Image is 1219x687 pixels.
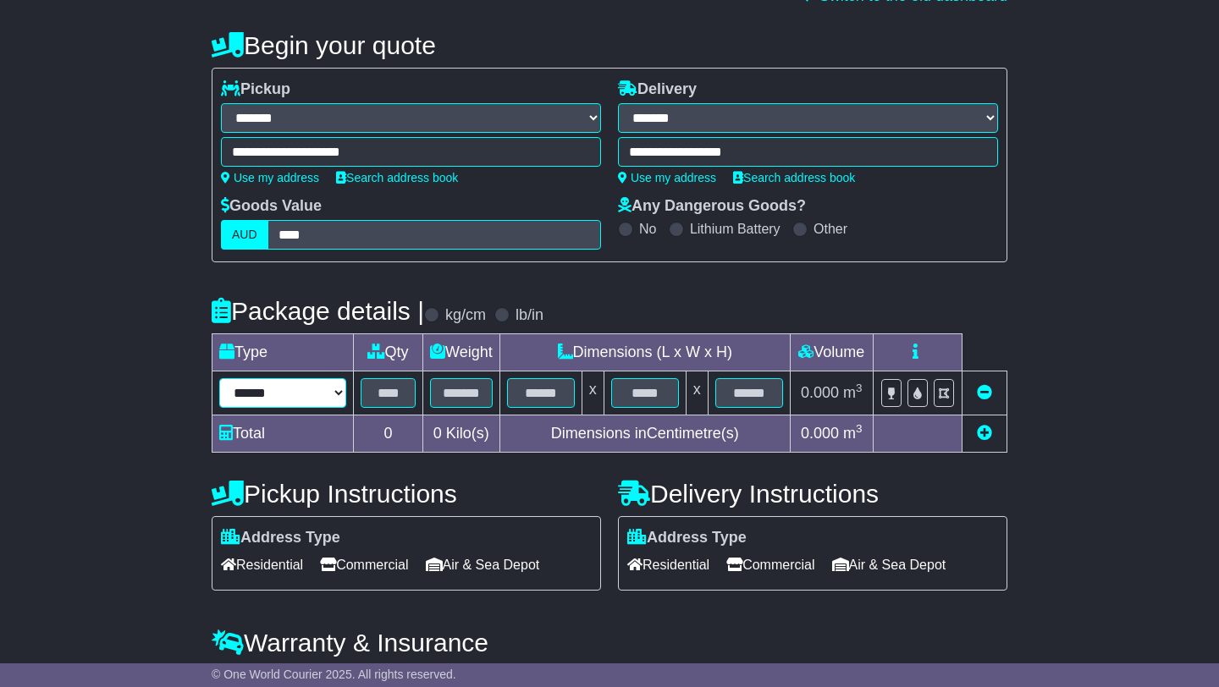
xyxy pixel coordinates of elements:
label: kg/cm [445,306,486,325]
h4: Warranty & Insurance [212,629,1007,657]
label: Address Type [221,529,340,547]
a: Use my address [618,171,716,184]
span: m [843,384,863,401]
h4: Package details | [212,297,424,325]
span: Residential [221,552,303,578]
span: 0.000 [801,384,839,401]
td: Volume [790,334,873,371]
label: lb/in [516,306,543,325]
h4: Begin your quote [212,31,1007,59]
a: Add new item [977,425,992,442]
span: Commercial [320,552,408,578]
td: x [582,371,604,415]
label: AUD [221,220,268,250]
a: Search address book [336,171,458,184]
span: Air & Sea Depot [426,552,540,578]
label: Delivery [618,80,697,99]
label: Pickup [221,80,290,99]
label: Goods Value [221,197,322,216]
a: Remove this item [977,384,992,401]
span: Air & Sea Depot [832,552,946,578]
td: x [686,371,708,415]
td: Weight [423,334,500,371]
td: Dimensions (L x W x H) [499,334,790,371]
label: Other [814,221,847,237]
h4: Delivery Instructions [618,480,1007,508]
td: Total [212,415,354,453]
td: 0 [354,415,423,453]
td: Kilo(s) [423,415,500,453]
sup: 3 [856,382,863,394]
td: Dimensions in Centimetre(s) [499,415,790,453]
span: Residential [627,552,709,578]
span: 0 [433,425,442,442]
sup: 3 [856,422,863,435]
a: Search address book [733,171,855,184]
a: Use my address [221,171,319,184]
label: Address Type [627,529,747,547]
td: Qty [354,334,423,371]
span: Commercial [726,552,814,578]
h4: Pickup Instructions [212,480,601,508]
span: m [843,425,863,442]
span: 0.000 [801,425,839,442]
label: No [639,221,656,237]
span: © One World Courier 2025. All rights reserved. [212,668,456,681]
td: Type [212,334,354,371]
label: Any Dangerous Goods? [618,197,806,216]
label: Lithium Battery [690,221,780,237]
